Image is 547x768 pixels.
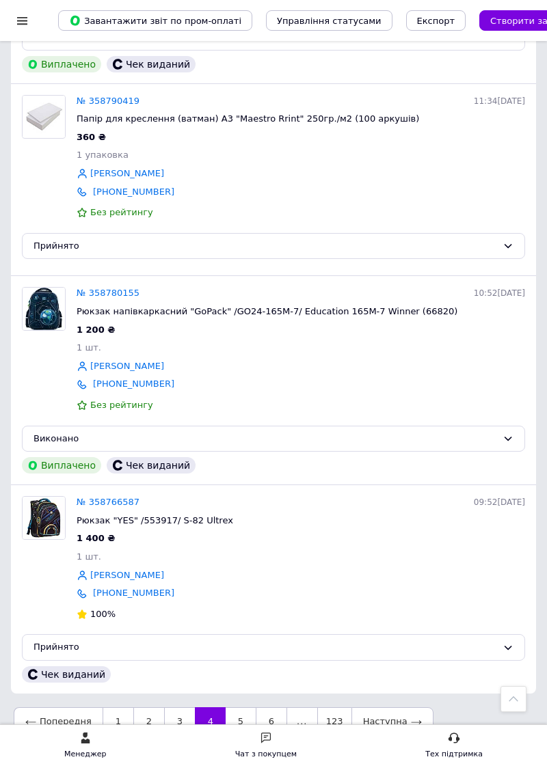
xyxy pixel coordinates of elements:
[351,707,433,736] a: Наступна
[256,707,287,736] a: 6
[77,113,419,124] span: Папір для креслення (ватман) А3 "Maestro Rrint" 250гр./м2 (100 аркушів)
[133,707,164,736] a: 2
[164,707,195,736] a: 3
[22,95,66,139] a: Фото товару
[77,533,115,543] span: 1 400 ₴
[77,515,233,525] span: Рюкзак "YES" /553917/ S-82 Ultrex
[77,288,139,298] a: № 358780155
[77,306,457,316] span: Рюкзак напівкаркасний "GoPack" /GO24-165M-7/ Education 165M-7 Winner (66820)
[77,132,106,142] span: 360 ₴
[226,707,256,736] a: 5
[22,287,66,331] a: Фото товару
[277,16,382,26] span: Управління статусами
[34,640,497,655] div: Прийнято
[23,497,65,539] img: Фото товару
[93,379,174,389] a: [PHONE_NUMBER]
[77,96,139,106] a: № 358790419
[90,569,164,582] a: [PERSON_NAME]
[90,207,153,217] span: Без рейтингу
[34,239,497,253] div: Прийнято
[103,707,133,736] a: 1
[77,551,101,562] span: 1 шт.
[417,16,455,26] span: Експорт
[22,457,101,474] div: Виплачено
[90,609,116,619] span: 100%
[58,10,252,31] button: Завантажити звіт по пром-оплаті
[77,150,129,160] span: 1 упаковка
[22,496,66,540] a: Фото товару
[474,96,525,106] span: 11:34[DATE]
[474,288,525,298] span: 10:52[DATE]
[23,96,65,137] img: Фото товару
[22,666,111,683] div: Чек виданий
[474,497,525,507] span: 09:52[DATE]
[93,588,174,598] a: [PHONE_NUMBER]
[69,14,241,27] span: Завантажити звіт по пром-оплаті
[77,342,101,353] span: 1 шт.
[317,707,351,736] a: 123
[425,748,483,761] div: Тех підтримка
[266,10,392,31] button: Управління статусами
[195,707,226,736] a: 4
[107,457,196,474] div: Чек виданий
[14,707,103,736] a: Попередня
[90,167,164,180] a: [PERSON_NAME]
[107,56,196,72] div: Чек виданий
[23,288,65,330] img: Фото товару
[287,707,317,736] span: ...
[90,400,153,410] span: Без рейтингу
[22,56,101,72] div: Виплачено
[235,748,297,761] div: Чат з покупцем
[77,497,139,507] a: № 358766587
[77,325,115,335] span: 1 200 ₴
[90,360,164,373] a: [PERSON_NAME]
[406,10,466,31] button: Експорт
[34,432,497,446] div: Виконано
[93,187,174,197] a: [PHONE_NUMBER]
[64,748,106,761] div: Менеджер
